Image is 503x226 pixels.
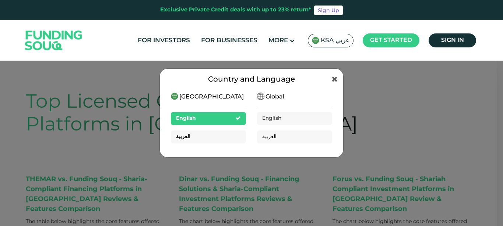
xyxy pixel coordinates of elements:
span: More [268,37,288,44]
span: [GEOGRAPHIC_DATA] [179,93,244,101]
a: For Investors [136,35,192,47]
div: Exclusive Private Credit deals with up to 23% return* [160,6,311,14]
span: Get started [370,37,412,43]
span: KSA عربي [321,36,349,45]
a: Sign in [429,33,476,47]
img: Logo [18,22,90,59]
img: SA Flag [171,93,178,100]
span: Sign in [441,37,464,43]
a: Sign Up [314,6,343,15]
img: SA Flag [257,93,264,100]
span: العربية [176,134,190,139]
div: Country and Language [171,74,332,85]
img: SA Flag [312,37,319,44]
a: For Businesses [199,35,259,47]
span: English [262,116,281,121]
span: Global [265,93,284,101]
span: العربية [262,134,277,139]
span: English [176,116,196,121]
